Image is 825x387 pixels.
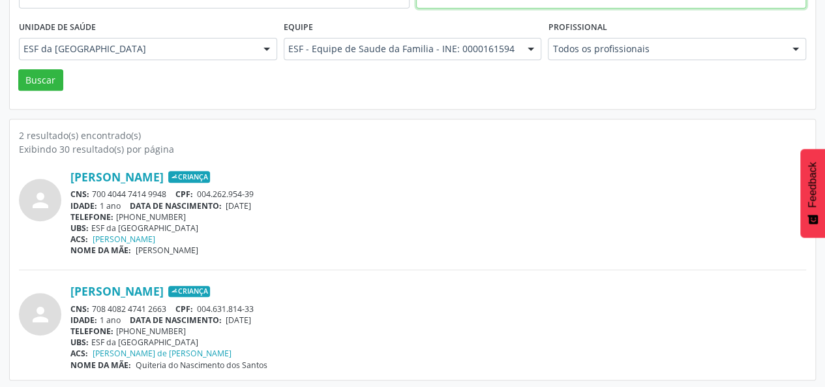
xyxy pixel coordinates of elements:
[70,189,89,200] span: CNS:
[19,129,806,142] div: 2 resultado(s) encontrado(s)
[70,303,89,315] span: CNS:
[70,223,806,234] div: ESF da [GEOGRAPHIC_DATA]
[197,189,254,200] span: 004.262.954-39
[93,234,155,245] a: [PERSON_NAME]
[70,223,89,234] span: UBS:
[168,171,210,183] span: Criança
[70,326,113,337] span: TELEFONE:
[288,42,515,55] span: ESF - Equipe de Saude da Familia - INE: 0000161594
[70,170,164,184] a: [PERSON_NAME]
[70,189,806,200] div: 700 4044 7414 9948
[70,200,806,211] div: 1 ano
[70,211,806,223] div: [PHONE_NUMBER]
[226,315,251,326] span: [DATE]
[226,200,251,211] span: [DATE]
[552,42,779,55] span: Todos os profissionais
[136,245,198,256] span: [PERSON_NAME]
[29,303,52,326] i: person
[19,142,806,156] div: Exibindo 30 resultado(s) por página
[70,337,806,348] div: ESF da [GEOGRAPHIC_DATA]
[130,315,222,326] span: DATA DE NASCIMENTO:
[70,337,89,348] span: UBS:
[93,348,232,359] a: [PERSON_NAME] de [PERSON_NAME]
[70,348,88,359] span: ACS:
[130,200,222,211] span: DATA DE NASCIMENTO:
[23,42,250,55] span: ESF da [GEOGRAPHIC_DATA]
[70,234,88,245] span: ACS:
[800,149,825,238] button: Feedback - Mostrar pesquisa
[70,200,97,211] span: IDADE:
[807,162,818,208] span: Feedback
[19,18,96,38] label: Unidade de saúde
[70,303,806,315] div: 708 4082 4741 2663
[70,315,97,326] span: IDADE:
[70,245,131,256] span: NOME DA MÃE:
[284,18,313,38] label: Equipe
[70,211,113,223] span: TELEFONE:
[70,326,806,337] div: [PHONE_NUMBER]
[175,189,193,200] span: CPF:
[548,18,607,38] label: Profissional
[18,69,63,91] button: Buscar
[175,303,193,315] span: CPF:
[168,286,210,298] span: Criança
[197,303,254,315] span: 004.631.814-33
[70,284,164,298] a: [PERSON_NAME]
[29,189,52,212] i: person
[70,360,131,371] span: NOME DA MÃE:
[136,360,267,371] span: Quiteria do Nascimento dos Santos
[70,315,806,326] div: 1 ano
